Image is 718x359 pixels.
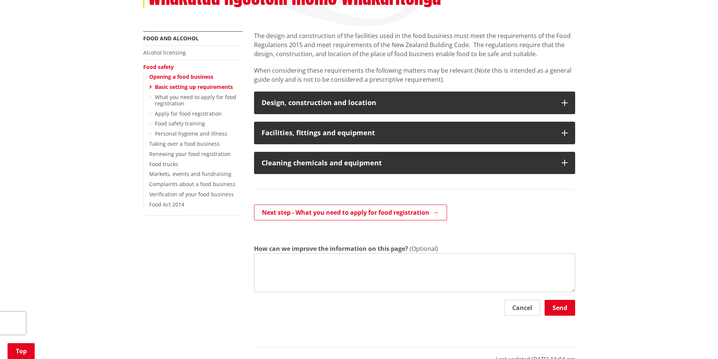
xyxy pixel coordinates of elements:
a: Apply for food registration [155,110,222,117]
a: Top [8,343,35,359]
h3: Cleaning chemicals and equipment [262,159,554,167]
a: Taking over a food business [149,140,220,147]
button: Design, construction and location [254,92,575,114]
a: Opening a food business [149,73,213,80]
a: Food Act 2014 [149,201,184,208]
a: What you need to apply for food registration [155,93,236,107]
button: Cancel [504,300,540,316]
a: Renewing your food registration [149,150,231,157]
a: Food trucks [149,160,178,168]
span: (Optional) [410,244,438,253]
a: Food safety [143,63,174,70]
a: Personal hygiene and illness [155,130,227,137]
a: Markets, events and fundraising [149,170,231,177]
iframe: Messenger Launcher [683,327,710,354]
button: Cleaning chemicals and equipment [254,152,575,174]
a: Alcohol licensing [143,49,186,56]
h3: Design, construction and location [262,99,554,107]
button: Facilities, fittings and equipment [254,122,575,144]
button: Send [545,300,575,316]
p: The design and construction of the facilities used in the food business must meet the requirement... [254,31,575,58]
a: Food safety training [155,120,205,127]
label: How can we improve the information on this page? [254,244,408,253]
a: Next step - What you need to apply for food registration [254,205,447,220]
a: Food and alcohol [143,35,199,42]
a: Basic setting up requirements [155,83,233,90]
a: Complaints about a food business [149,180,236,188]
p: When considering these requirements the following matters may be relevant (Note this is intended ... [254,66,575,84]
h3: Facilities, fittings and equipment [262,129,554,137]
a: Verification of your food business [149,191,234,198]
